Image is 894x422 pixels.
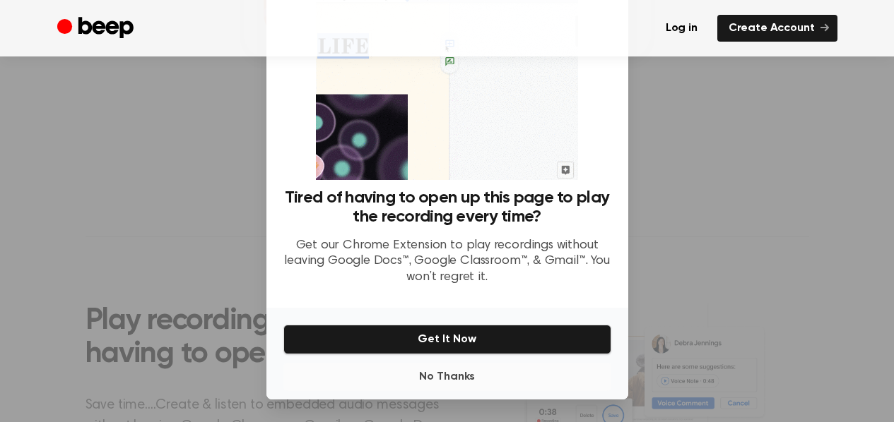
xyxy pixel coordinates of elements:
h3: Tired of having to open up this page to play the recording every time? [283,188,611,227]
a: Create Account [717,15,837,42]
a: Log in [654,15,709,42]
p: Get our Chrome Extension to play recordings without leaving Google Docs™, Google Classroom™, & Gm... [283,238,611,286]
button: No Thanks [283,363,611,391]
a: Beep [57,15,137,42]
button: Get It Now [283,325,611,354]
